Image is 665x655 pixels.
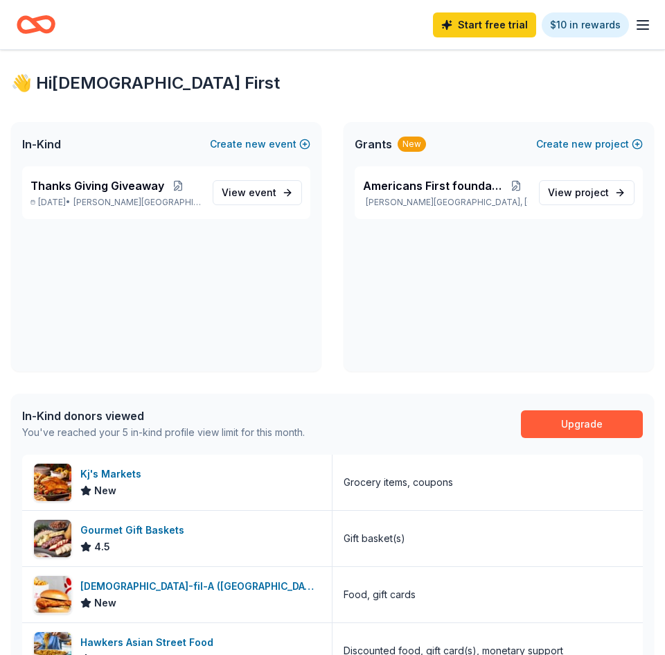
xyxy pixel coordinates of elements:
[344,586,416,603] div: Food, gift cards
[539,180,635,205] a: View project
[94,482,116,499] span: New
[22,408,305,424] div: In-Kind donors viewed
[73,197,202,208] span: [PERSON_NAME][GEOGRAPHIC_DATA], [GEOGRAPHIC_DATA]
[80,578,321,595] div: [DEMOGRAPHIC_DATA]-fil-A ([GEOGRAPHIC_DATA])
[30,177,164,194] span: Thanks Giving Giveaway
[17,8,55,41] a: Home
[575,186,609,198] span: project
[94,595,116,611] span: New
[80,522,190,539] div: Gourmet Gift Baskets
[249,186,276,198] span: event
[548,184,609,201] span: View
[213,180,302,205] a: View event
[363,197,528,208] p: [PERSON_NAME][GEOGRAPHIC_DATA], [GEOGRAPHIC_DATA]
[536,136,643,152] button: Createnewproject
[22,136,61,152] span: In-Kind
[34,576,71,613] img: Image for Chick-fil-A (North Druid Hills)
[542,12,629,37] a: $10 in rewards
[433,12,536,37] a: Start free trial
[22,424,305,441] div: You've reached your 5 in-kind profile view limit for this month.
[210,136,310,152] button: Createnewevent
[94,539,110,555] span: 4.5
[344,530,405,547] div: Gift basket(s)
[30,197,202,208] p: [DATE] •
[398,137,426,152] div: New
[11,72,654,94] div: 👋 Hi [DEMOGRAPHIC_DATA] First
[245,136,266,152] span: new
[34,520,71,557] img: Image for Gourmet Gift Baskets
[80,634,219,651] div: Hawkers Asian Street Food
[80,466,147,482] div: Kj's Markets
[222,184,276,201] span: View
[34,464,71,501] img: Image for Kj's Markets
[571,136,592,152] span: new
[355,136,392,152] span: Grants
[521,410,643,438] a: Upgrade
[344,474,453,491] div: Grocery items, coupons
[363,177,505,194] span: Americans First foundation Inc.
